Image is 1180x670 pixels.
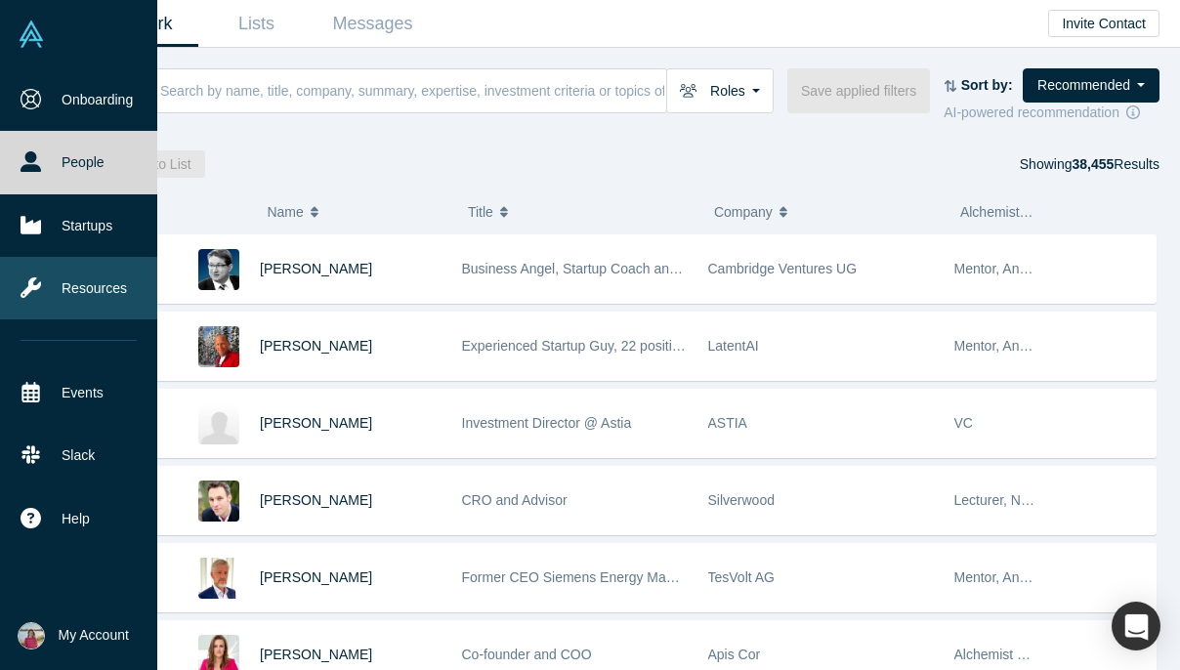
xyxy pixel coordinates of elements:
[462,415,632,431] span: Investment Director @ Astia
[708,261,858,276] span: Cambridge Ventures UG
[468,191,493,232] span: Title
[708,492,775,508] span: Silverwood
[666,68,774,113] button: Roles
[708,415,747,431] span: ASTIA
[198,558,239,599] img: Ralf Christian's Profile Image
[462,261,793,276] span: Business Angel, Startup Coach and best-selling author
[267,191,447,232] button: Name
[198,326,239,367] img: Bruce Graham's Profile Image
[198,249,239,290] img: Martin Giese's Profile Image
[260,647,372,662] a: [PERSON_NAME]
[1023,68,1159,103] button: Recommended
[260,569,372,585] a: [PERSON_NAME]
[18,622,129,649] button: My Account
[198,481,239,522] img: Alexander Shartsis's Profile Image
[961,77,1013,93] strong: Sort by:
[708,569,775,585] span: TesVolt AG
[62,509,90,529] span: Help
[944,103,1159,123] div: AI-powered recommendation
[18,622,45,649] img: Saloni Gautam's Account
[1072,156,1114,172] strong: 38,455
[954,338,1179,354] span: Mentor, Angel, VC, Strategic Investor
[1048,10,1159,37] button: Invite Contact
[113,150,205,178] button: Add to List
[954,492,1062,508] span: Lecturer, Network
[158,67,666,113] input: Search by name, title, company, summary, expertise, investment criteria or topics of focus
[954,569,1146,585] span: Mentor, Angel, Service Provider
[260,338,372,354] a: [PERSON_NAME]
[462,338,764,354] span: Experienced Startup Guy, 22 positive exits to date
[462,492,568,508] span: CRO and Advisor
[462,647,592,662] span: Co-founder and COO
[198,403,239,444] img: Yashwant Chunduru's Profile Image
[267,191,303,232] span: Name
[260,492,372,508] a: [PERSON_NAME]
[198,1,315,47] a: Lists
[1072,156,1159,172] span: Results
[708,647,761,662] span: Apis Cor
[468,191,694,232] button: Title
[18,21,45,48] img: Alchemist Vault Logo
[787,68,930,113] button: Save applied filters
[462,569,882,585] span: Former CEO Siemens Energy Management Division of SIEMENS AG
[315,1,431,47] a: Messages
[1020,150,1159,178] div: Showing
[260,415,372,431] a: [PERSON_NAME]
[59,625,129,646] span: My Account
[708,338,759,354] span: LatentAI
[960,204,1051,220] span: Alchemist Role
[260,261,372,276] a: [PERSON_NAME]
[954,415,973,431] span: VC
[714,191,940,232] button: Company
[714,191,773,232] span: Company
